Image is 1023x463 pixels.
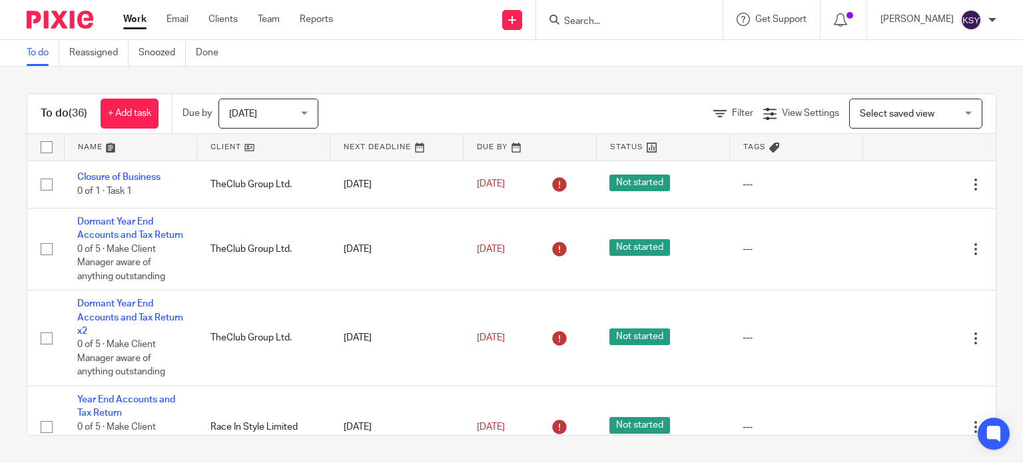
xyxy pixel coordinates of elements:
[477,180,505,189] span: [DATE]
[743,420,849,434] div: ---
[477,333,505,342] span: [DATE]
[27,40,59,66] a: To do
[123,13,147,26] a: Work
[755,15,807,24] span: Get Support
[563,16,683,28] input: Search
[27,11,93,29] img: Pixie
[197,290,330,386] td: TheClub Group Ltd.
[69,40,129,66] a: Reassigned
[77,340,165,376] span: 0 of 5 · Make Client Manager aware of anything outstanding
[743,178,849,191] div: ---
[77,187,132,196] span: 0 of 1 · Task 1
[609,328,670,345] span: Not started
[330,208,464,290] td: [DATE]
[77,395,175,418] a: Year End Accounts and Tax Return
[167,13,188,26] a: Email
[477,422,505,432] span: [DATE]
[77,422,165,459] span: 0 of 5 · Make Client Manager aware of anything outstanding
[197,161,330,208] td: TheClub Group Ltd.
[69,108,87,119] span: (36)
[609,239,670,256] span: Not started
[182,107,212,120] p: Due by
[477,244,505,254] span: [DATE]
[330,290,464,386] td: [DATE]
[609,417,670,434] span: Not started
[77,299,183,336] a: Dormant Year End Accounts and Tax Return x2
[77,217,183,240] a: Dormant Year End Accounts and Tax Return
[77,173,161,182] a: Closure of Business
[743,242,849,256] div: ---
[860,109,934,119] span: Select saved view
[743,143,766,151] span: Tags
[732,109,753,118] span: Filter
[960,9,982,31] img: svg%3E
[743,331,849,344] div: ---
[41,107,87,121] h1: To do
[139,40,186,66] a: Snoozed
[101,99,159,129] a: + Add task
[782,109,839,118] span: View Settings
[880,13,954,26] p: [PERSON_NAME]
[229,109,257,119] span: [DATE]
[196,40,228,66] a: Done
[77,244,165,281] span: 0 of 5 · Make Client Manager aware of anything outstanding
[258,13,280,26] a: Team
[208,13,238,26] a: Clients
[197,208,330,290] td: TheClub Group Ltd.
[300,13,333,26] a: Reports
[330,161,464,208] td: [DATE]
[609,175,670,191] span: Not started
